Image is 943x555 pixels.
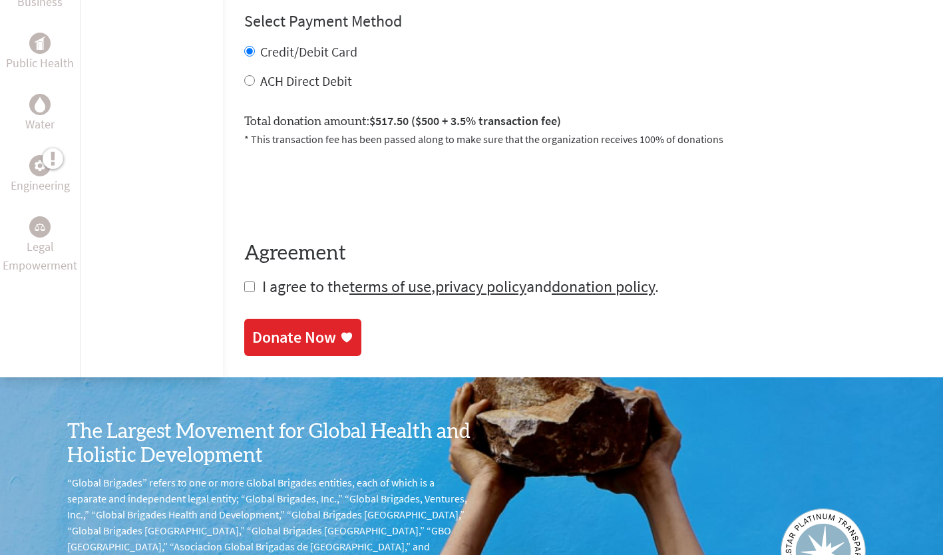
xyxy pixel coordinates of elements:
[3,238,77,275] p: Legal Empowerment
[244,163,447,215] iframe: reCAPTCHA
[244,242,922,266] h4: Agreement
[29,155,51,176] div: Engineering
[29,94,51,115] div: Water
[6,54,74,73] p: Public Health
[29,216,51,238] div: Legal Empowerment
[244,131,922,147] p: * This transaction fee has been passed along to make sure that the organization receives 100% of ...
[25,115,55,134] p: Water
[35,37,45,50] img: Public Health
[244,11,922,32] h4: Select Payment Method
[244,319,361,356] a: Donate Now
[3,216,77,275] a: Legal EmpowermentLegal Empowerment
[25,94,55,134] a: WaterWater
[67,420,472,468] h3: The Largest Movement for Global Health and Holistic Development
[35,97,45,112] img: Water
[6,33,74,73] a: Public HealthPublic Health
[29,33,51,54] div: Public Health
[369,113,561,128] span: $517.50 ($500 + 3.5% transaction fee)
[349,276,431,297] a: terms of use
[435,276,526,297] a: privacy policy
[11,176,70,195] p: Engineering
[35,160,45,171] img: Engineering
[11,155,70,195] a: EngineeringEngineering
[260,73,352,89] label: ACH Direct Debit
[260,43,357,60] label: Credit/Debit Card
[262,276,659,297] span: I agree to the , and .
[244,112,561,131] label: Total donation amount:
[252,327,336,348] div: Donate Now
[35,223,45,231] img: Legal Empowerment
[552,276,655,297] a: donation policy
